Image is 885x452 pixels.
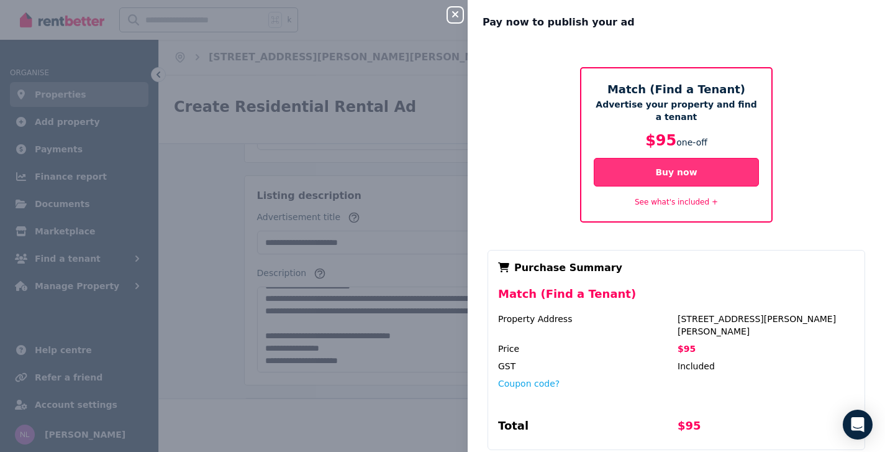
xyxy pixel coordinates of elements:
[594,158,759,187] button: Buy now
[678,360,855,372] div: Included
[678,313,855,338] div: [STREET_ADDRESS][PERSON_NAME][PERSON_NAME]
[498,360,675,372] div: GST
[678,344,696,354] span: $95
[843,410,873,440] div: Open Intercom Messenger
[676,137,707,147] span: one-off
[678,417,855,440] div: $95
[498,313,675,338] div: Property Address
[635,198,718,206] a: See what's included +
[498,285,855,313] div: Match (Find a Tenant)
[594,81,759,98] h5: Match (Find a Tenant)
[498,417,675,440] div: Total
[498,377,560,390] button: Coupon code?
[498,261,855,275] div: Purchase Summary
[645,132,676,149] span: $95
[594,98,759,123] p: Advertise your property and find a tenant
[498,343,675,355] div: Price
[483,15,635,30] span: Pay now to publish your ad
